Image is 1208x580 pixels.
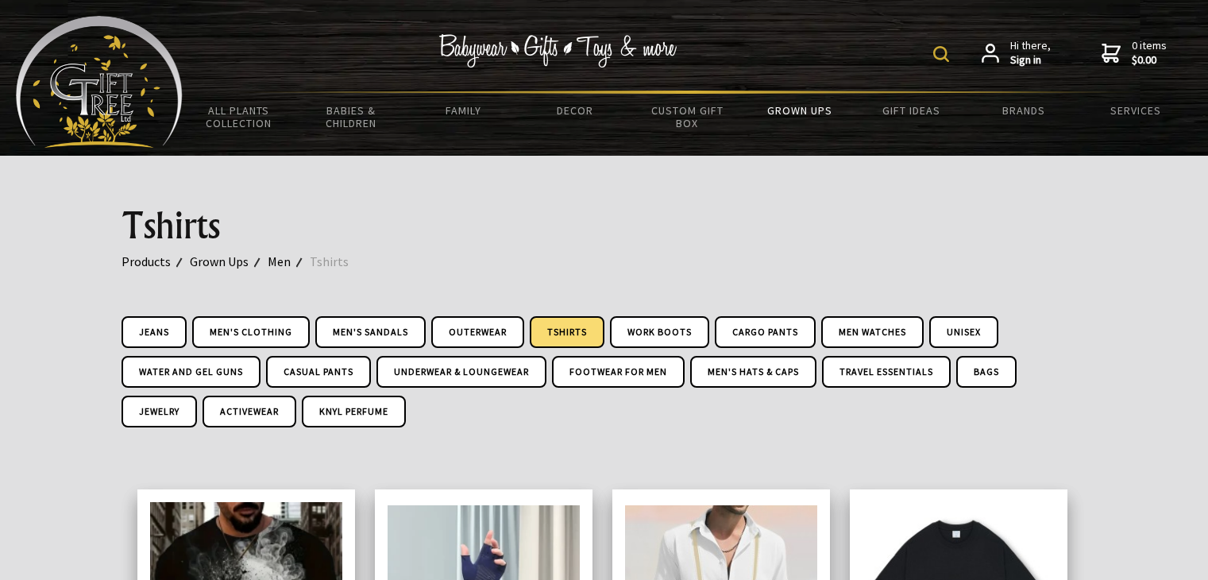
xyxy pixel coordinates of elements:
a: UniSex [929,316,998,348]
a: All Plants Collection [183,94,295,140]
a: Casual Pants [266,356,371,388]
a: Men's clothing [192,316,310,348]
a: Hi there,Sign in [982,39,1051,67]
a: Bags [956,356,1017,388]
a: Tshirts [310,251,368,272]
a: Babies & Children [295,94,407,140]
img: Babywear - Gifts - Toys & more [439,34,677,68]
a: Custom Gift Box [631,94,743,140]
img: Babyware - Gifts - Toys and more... [16,16,183,148]
a: Grown Ups [190,251,268,272]
a: Men Watches [821,316,924,348]
a: Travel Essentials [822,356,951,388]
a: Jewelry [122,396,197,427]
strong: $0.00 [1132,53,1167,68]
a: Cargo Pants [715,316,816,348]
a: ActiveWear [203,396,296,427]
span: Hi there, [1010,39,1051,67]
a: Outerwear [431,316,524,348]
img: product search [933,46,949,62]
strong: Sign in [1010,53,1051,68]
a: Services [1080,94,1192,127]
span: 0 items [1132,38,1167,67]
a: Footwear For Men [552,356,685,388]
a: Men's Hats & Caps [690,356,816,388]
a: Jeans [122,316,187,348]
a: Underwear & Loungewear [376,356,546,388]
a: Men [268,251,310,272]
a: Men's Sandals [315,316,426,348]
a: Knyl Perfume [302,396,406,427]
a: Grown Ups [743,94,855,127]
a: Decor [519,94,631,127]
a: Work Boots [610,316,709,348]
a: 0 items$0.00 [1102,39,1167,67]
a: Brands [968,94,1080,127]
a: Products [122,251,190,272]
a: Family [407,94,519,127]
a: Water and Gel Guns [122,356,261,388]
a: Tshirts [530,316,604,348]
a: Gift Ideas [855,94,967,127]
h1: Tshirts [122,207,1087,245]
